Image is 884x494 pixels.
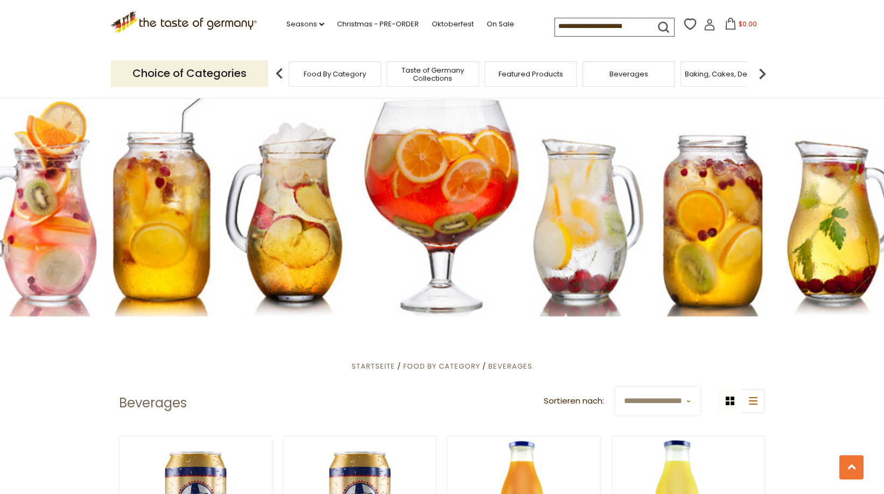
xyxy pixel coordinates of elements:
p: Choice of Categories [111,60,268,87]
h1: Beverages [119,395,187,411]
a: Beverages [609,70,648,78]
button: $0.00 [718,18,763,34]
a: Baking, Cakes, Desserts [685,70,768,78]
a: Oktoberfest [432,18,474,30]
a: Taste of Germany Collections [390,66,476,82]
a: Christmas - PRE-ORDER [337,18,419,30]
img: next arrow [752,63,773,84]
a: Food By Category [403,361,480,371]
label: Sortieren nach: [544,394,604,408]
img: previous arrow [269,63,290,84]
span: $0.00 [739,19,757,29]
a: Seasons [286,18,324,30]
a: Food By Category [304,70,366,78]
a: On Sale [487,18,514,30]
a: Startseite [352,361,395,371]
a: Beverages [488,361,532,371]
a: Featured Products [499,70,563,78]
